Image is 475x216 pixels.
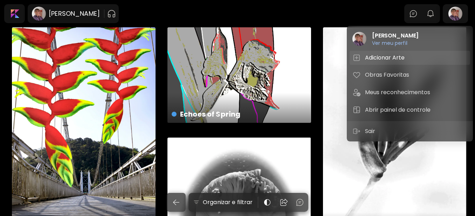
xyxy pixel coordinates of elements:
button: tabAdicionar Arte [350,51,470,65]
h5: Abrir painel de controle [365,106,433,114]
button: tabMeus reconhecimentos [350,85,470,99]
h2: [PERSON_NAME] [372,32,419,40]
img: tab [352,88,361,97]
img: tab [352,106,361,114]
button: tabObras Favoritas [350,68,470,82]
button: tabAbrir painel de controle [350,103,470,117]
img: sign-out [352,127,361,135]
h5: Obras Favoritas [365,71,411,79]
h5: Adicionar Arte [365,54,407,62]
img: tab [352,71,361,79]
h6: Ver meu perfil [372,40,419,46]
p: Sair [365,127,378,135]
button: sign-outSair [350,124,380,138]
img: tab [352,54,361,62]
h5: Meus reconhecimentos [365,88,432,97]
